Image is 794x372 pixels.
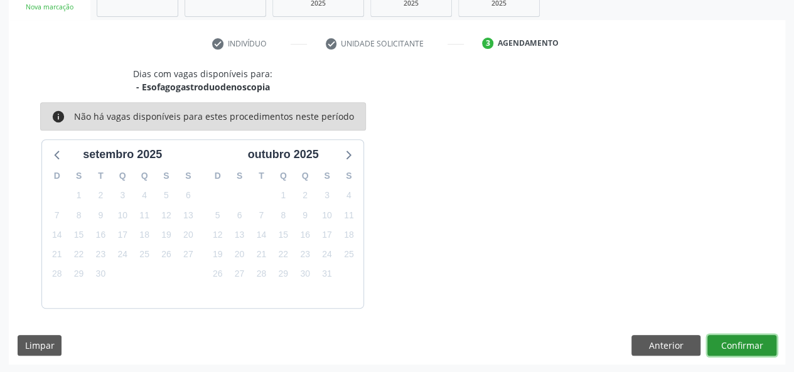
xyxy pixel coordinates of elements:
[318,226,336,243] span: sexta-feira, 17 de outubro de 2025
[338,166,360,186] div: S
[228,166,250,186] div: S
[48,206,66,224] span: domingo, 7 de setembro de 2025
[92,246,109,263] span: terça-feira, 23 de setembro de 2025
[482,38,493,49] div: 3
[340,206,358,224] span: sábado, 11 de outubro de 2025
[209,246,227,263] span: domingo, 19 de outubro de 2025
[92,187,109,205] span: terça-feira, 2 de setembro de 2025
[92,226,109,243] span: terça-feira, 16 de setembro de 2025
[70,246,88,263] span: segunda-feira, 22 de setembro de 2025
[274,265,292,283] span: quarta-feira, 29 de outubro de 2025
[209,265,227,283] span: domingo, 26 de outubro de 2025
[318,265,336,283] span: sexta-feira, 31 de outubro de 2025
[48,246,66,263] span: domingo, 21 de setembro de 2025
[78,146,167,163] div: setembro 2025
[231,265,249,283] span: segunda-feira, 27 de outubro de 2025
[250,166,272,186] div: T
[158,226,175,243] span: sexta-feira, 19 de setembro de 2025
[112,166,134,186] div: Q
[243,146,324,163] div: outubro 2025
[274,246,292,263] span: quarta-feira, 22 de outubro de 2025
[70,265,88,283] span: segunda-feira, 29 de setembro de 2025
[18,3,82,12] div: Nova marcação
[296,206,314,224] span: quinta-feira, 9 de outubro de 2025
[74,110,354,124] div: Não há vagas disponíveis para estes procedimentos neste período
[340,226,358,243] span: sábado, 18 de outubro de 2025
[231,246,249,263] span: segunda-feira, 20 de outubro de 2025
[252,246,270,263] span: terça-feira, 21 de outubro de 2025
[114,187,131,205] span: quarta-feira, 3 de setembro de 2025
[274,226,292,243] span: quarta-feira, 15 de outubro de 2025
[158,246,175,263] span: sexta-feira, 26 de setembro de 2025
[136,226,153,243] span: quinta-feira, 18 de setembro de 2025
[136,187,153,205] span: quinta-feira, 4 de setembro de 2025
[318,206,336,224] span: sexta-feira, 10 de outubro de 2025
[90,166,112,186] div: T
[252,265,270,283] span: terça-feira, 28 de outubro de 2025
[631,335,700,356] button: Anterior
[114,206,131,224] span: quarta-feira, 10 de setembro de 2025
[252,206,270,224] span: terça-feira, 7 de outubro de 2025
[272,166,294,186] div: Q
[136,206,153,224] span: quinta-feira, 11 de setembro de 2025
[180,246,197,263] span: sábado, 27 de setembro de 2025
[48,226,66,243] span: domingo, 14 de setembro de 2025
[70,206,88,224] span: segunda-feira, 8 de setembro de 2025
[296,187,314,205] span: quinta-feira, 2 de outubro de 2025
[180,206,197,224] span: sábado, 13 de setembro de 2025
[231,206,249,224] span: segunda-feira, 6 de outubro de 2025
[92,265,109,283] span: terça-feira, 30 de setembro de 2025
[136,246,153,263] span: quinta-feira, 25 de setembro de 2025
[207,166,228,186] div: D
[133,67,272,93] div: Dias com vagas disponíveis para:
[707,335,776,356] button: Confirmar
[18,335,62,356] button: Limpar
[296,265,314,283] span: quinta-feira, 30 de outubro de 2025
[177,166,199,186] div: S
[156,166,178,186] div: S
[48,265,66,283] span: domingo, 28 de setembro de 2025
[70,187,88,205] span: segunda-feira, 1 de setembro de 2025
[133,80,272,93] div: - Esofagogastroduodenoscopia
[498,38,559,49] div: Agendamento
[158,206,175,224] span: sexta-feira, 12 de setembro de 2025
[209,206,227,224] span: domingo, 5 de outubro de 2025
[274,187,292,205] span: quarta-feira, 1 de outubro de 2025
[134,166,156,186] div: Q
[51,110,65,124] i: info
[340,187,358,205] span: sábado, 4 de outubro de 2025
[318,246,336,263] span: sexta-feira, 24 de outubro de 2025
[68,166,90,186] div: S
[296,246,314,263] span: quinta-feira, 23 de outubro de 2025
[70,226,88,243] span: segunda-feira, 15 de setembro de 2025
[252,226,270,243] span: terça-feira, 14 de outubro de 2025
[158,187,175,205] span: sexta-feira, 5 de setembro de 2025
[46,166,68,186] div: D
[318,187,336,205] span: sexta-feira, 3 de outubro de 2025
[316,166,338,186] div: S
[114,246,131,263] span: quarta-feira, 24 de setembro de 2025
[231,226,249,243] span: segunda-feira, 13 de outubro de 2025
[294,166,316,186] div: Q
[209,226,227,243] span: domingo, 12 de outubro de 2025
[114,226,131,243] span: quarta-feira, 17 de setembro de 2025
[340,246,358,263] span: sábado, 25 de outubro de 2025
[296,226,314,243] span: quinta-feira, 16 de outubro de 2025
[180,187,197,205] span: sábado, 6 de setembro de 2025
[92,206,109,224] span: terça-feira, 9 de setembro de 2025
[274,206,292,224] span: quarta-feira, 8 de outubro de 2025
[180,226,197,243] span: sábado, 20 de setembro de 2025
